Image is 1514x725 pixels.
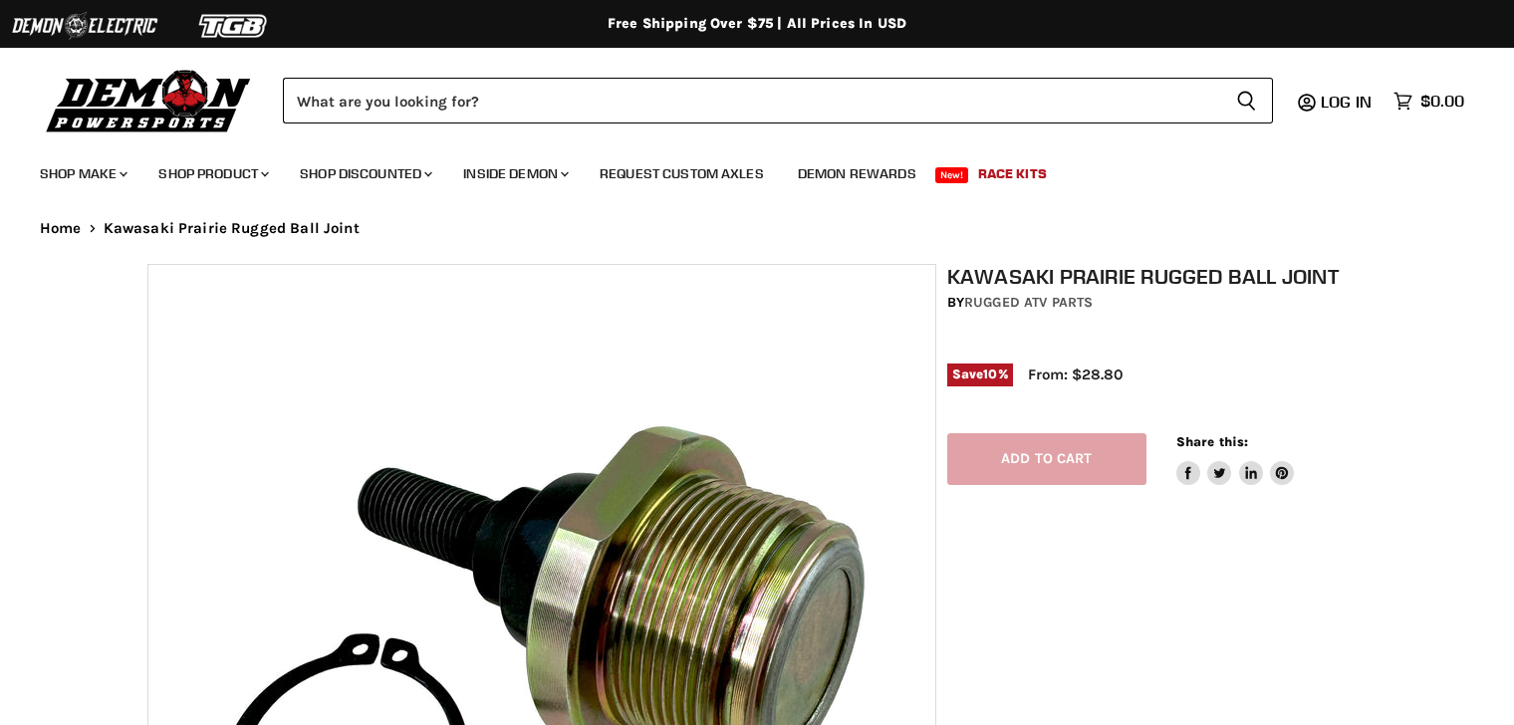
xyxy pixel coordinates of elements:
input: Search [283,78,1220,123]
a: Race Kits [963,153,1062,194]
span: New! [935,167,969,183]
img: Demon Electric Logo 2 [10,7,159,45]
a: Home [40,220,82,237]
span: $0.00 [1420,92,1464,111]
button: Search [1220,78,1273,123]
form: Product [283,78,1273,123]
a: Log in [1312,93,1384,111]
a: Demon Rewards [783,153,931,194]
a: Shop Make [25,153,139,194]
a: Request Custom Axles [585,153,779,194]
span: From: $28.80 [1028,365,1123,383]
a: Rugged ATV Parts [964,294,1093,311]
a: $0.00 [1384,87,1474,116]
div: by [947,292,1378,314]
aside: Share this: [1176,433,1295,486]
a: Shop Discounted [285,153,444,194]
a: Shop Product [143,153,281,194]
span: 10 [983,366,997,381]
img: TGB Logo 2 [159,7,309,45]
span: Log in [1321,92,1372,112]
h1: Kawasaki Prairie Rugged Ball Joint [947,264,1378,289]
span: Kawasaki Prairie Rugged Ball Joint [104,220,360,237]
img: Demon Powersports [40,65,258,135]
ul: Main menu [25,145,1459,194]
span: Save % [947,363,1013,385]
a: Inside Demon [448,153,581,194]
span: Share this: [1176,434,1248,449]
